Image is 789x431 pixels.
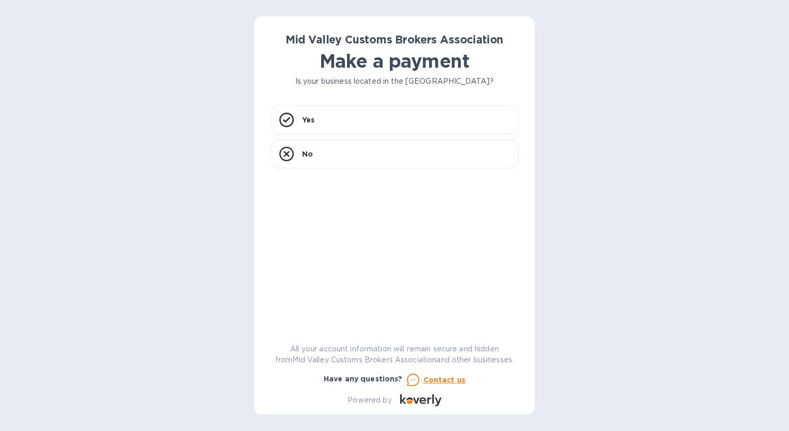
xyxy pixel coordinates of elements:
p: Yes [302,115,314,125]
p: Powered by [348,395,391,406]
p: Is your business located in the [GEOGRAPHIC_DATA]? [271,76,518,87]
b: Mid Valley Customs Brokers Association [286,33,503,46]
p: No [302,149,313,159]
p: All your account information will remain secure and hidden from Mid Valley Customs Brokers Associ... [271,344,518,365]
b: Have any questions? [324,375,403,383]
u: Contact us [423,376,466,384]
h1: Make a payment [271,50,518,72]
